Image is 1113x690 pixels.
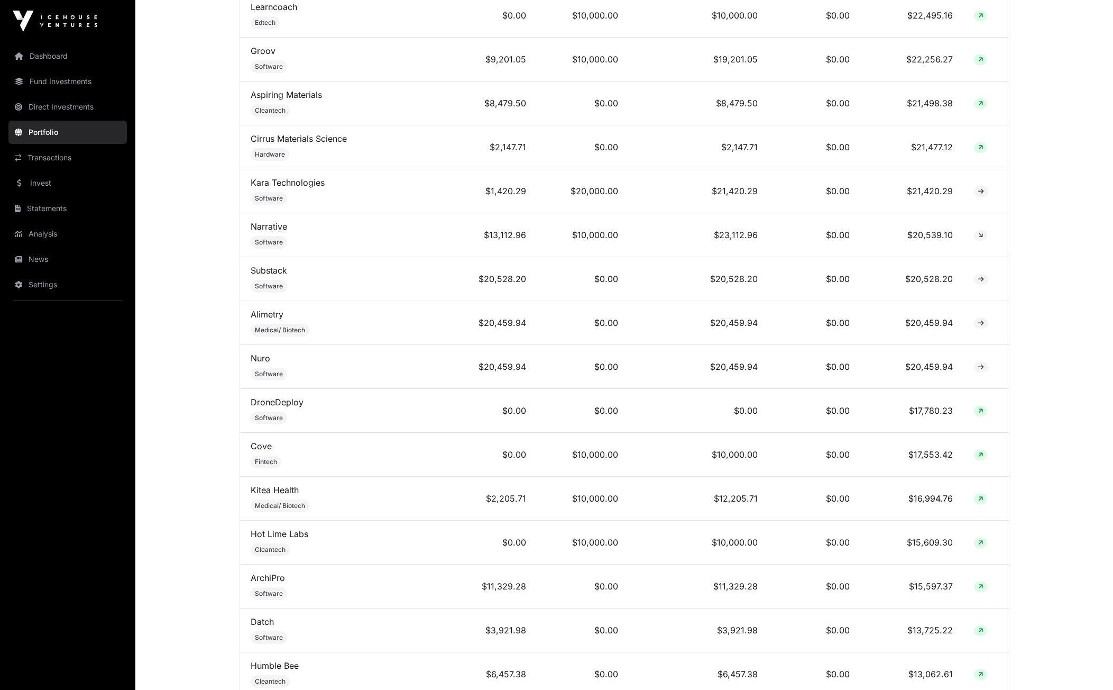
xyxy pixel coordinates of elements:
a: Direct Investments [8,95,127,119]
td: $16,994.76 [860,477,964,521]
iframe: Chat Widget [1060,639,1113,690]
td: $3,921.98 [446,609,536,652]
td: $8,479.50 [629,81,768,125]
a: Kara Technologies [251,177,325,188]
td: $17,553.42 [860,433,964,477]
td: $0.00 [768,345,860,389]
a: Humble Bee [251,660,299,671]
td: $8,479.50 [446,81,536,125]
a: Datch [251,616,274,627]
td: $10,000.00 [537,521,629,565]
td: $0.00 [537,389,629,433]
td: $10,000.00 [629,433,768,477]
td: $21,420.29 [860,169,964,213]
td: $20,539.10 [860,213,964,257]
td: $1,420.29 [446,169,536,213]
td: $20,000.00 [537,169,629,213]
span: Software [255,282,283,290]
td: $0.00 [446,433,536,477]
td: $0.00 [768,38,860,81]
td: $0.00 [537,257,629,301]
td: $2,147.71 [629,125,768,169]
td: $0.00 [768,301,860,345]
td: $0.00 [537,345,629,389]
a: Cirrus Materials Science [251,133,347,144]
td: $20,528.20 [629,257,768,301]
span: Software [255,370,283,378]
td: $11,329.28 [629,565,768,609]
td: $3,921.98 [629,609,768,652]
td: $10,000.00 [537,213,629,257]
td: $0.00 [768,433,860,477]
a: Statements [8,197,127,220]
a: News [8,248,127,271]
span: Software [255,414,283,422]
a: DroneDeploy [251,397,303,407]
td: $0.00 [446,521,536,565]
td: $20,459.94 [860,345,964,389]
span: Cleantech [255,106,286,115]
span: Hardware [255,150,285,159]
td: $0.00 [768,477,860,521]
a: Aspiring Materials [251,89,322,100]
td: $15,597.37 [860,565,964,609]
a: Nuro [251,353,270,364]
a: Substack [251,265,287,276]
td: $0.00 [768,81,860,125]
td: $13,725.22 [860,609,964,652]
td: $0.00 [768,125,860,169]
td: $21,420.29 [629,169,768,213]
td: $20,528.20 [446,257,536,301]
span: Software [255,62,283,71]
a: Settings [8,273,127,296]
span: Fintech [255,458,277,466]
td: $21,477.12 [860,125,964,169]
span: Software [255,633,283,642]
td: $12,205.71 [629,477,768,521]
td: $15,609.30 [860,521,964,565]
a: Hot Lime Labs [251,529,308,539]
td: $19,201.05 [629,38,768,81]
td: $10,000.00 [537,38,629,81]
td: $20,459.94 [629,345,768,389]
a: Dashboard [8,44,127,68]
td: $0.00 [537,609,629,652]
td: $23,112.96 [629,213,768,257]
a: Transactions [8,146,127,169]
td: $0.00 [768,389,860,433]
td: $10,000.00 [537,433,629,477]
td: $0.00 [768,521,860,565]
a: Invest [8,171,127,195]
td: $17,780.23 [860,389,964,433]
a: Alimetry [251,309,283,320]
a: Groov [251,46,275,56]
span: Medical/ Biotech [255,502,305,510]
span: Software [255,589,283,598]
a: ArchiPro [251,573,285,583]
td: $0.00 [537,301,629,345]
span: Edtech [255,19,275,27]
td: $10,000.00 [537,477,629,521]
a: Narrative [251,221,287,232]
span: Software [255,194,283,203]
td: $0.00 [768,257,860,301]
span: Medical/ Biotech [255,326,305,334]
td: $2,205.71 [446,477,536,521]
a: Kitea Health [251,485,299,495]
td: $0.00 [537,565,629,609]
td: $22,256.27 [860,38,964,81]
a: Learncoach [251,2,297,12]
td: $20,459.94 [860,301,964,345]
img: Icehouse Ventures Logo [13,11,97,32]
td: $21,498.38 [860,81,964,125]
td: $0.00 [768,213,860,257]
span: Cleantech [255,546,286,554]
span: Cleantech [255,677,286,686]
td: $10,000.00 [629,521,768,565]
td: $20,459.94 [446,301,536,345]
td: $0.00 [768,609,860,652]
td: $0.00 [537,125,629,169]
td: $20,459.94 [446,345,536,389]
a: Cove [251,441,272,451]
